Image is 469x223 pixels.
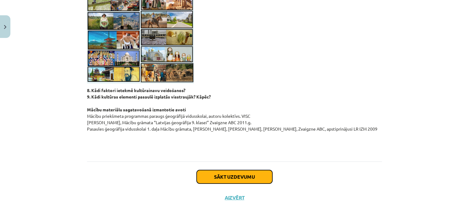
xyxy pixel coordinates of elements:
p: Mācību priekšmeta programmas paraugs ģeogrāfijā vidusskolai, autoru kolektīvs. VISC [PERSON_NAME]... [87,87,382,132]
img: icon-close-lesson-0947bae3869378f0d4975bcd49f059093ad1ed9edebbc8119c70593378902aed.svg [4,25,6,29]
strong: Mācību materiālu sagatavošanā izmantotie avoti [87,107,186,112]
button: Sākt uzdevumu [197,170,272,184]
strong: 8. Kādi faktori ietekmē kultūrainavu veidošanos? [87,87,185,93]
button: Aizvērt [223,195,246,201]
strong: 9. Kādi kultūras elementi pasaulē izplatās visstraujāk? Kāpēc? [87,94,211,99]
